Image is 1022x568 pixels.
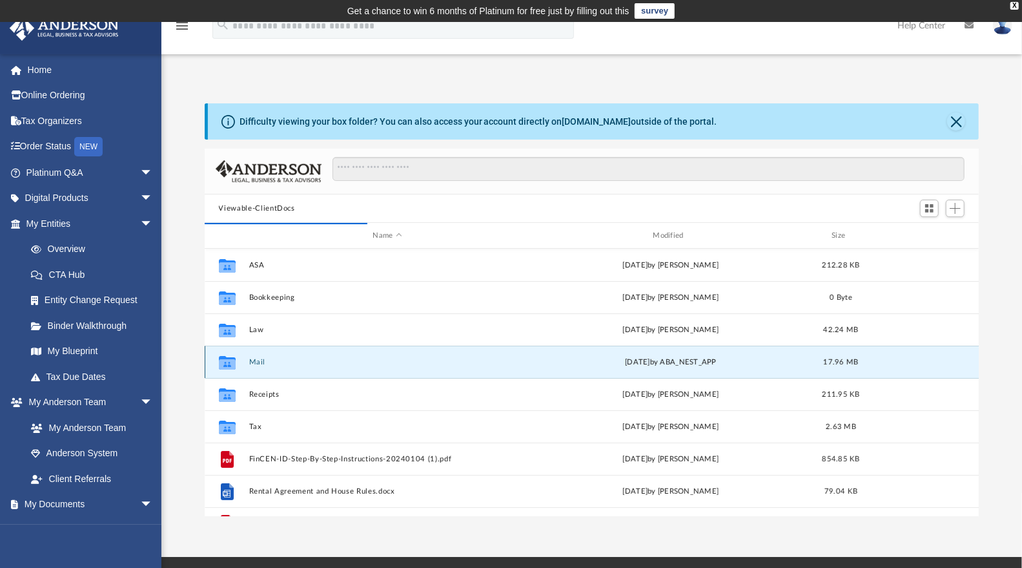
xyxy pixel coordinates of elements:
[9,211,172,237] a: My Entitiesarrow_drop_down
[174,25,190,34] a: menu
[249,487,526,496] button: Rental Agreement and House Rules.docx
[205,249,979,517] div: grid
[9,57,172,83] a: Home
[625,359,650,366] span: [DATE]
[532,357,810,368] div: by ABA_NEST_APP
[815,230,866,242] div: Size
[140,390,166,416] span: arrow_drop_down
[946,200,965,218] button: Add
[822,262,859,269] span: 212.28 KB
[210,230,242,242] div: id
[249,455,526,463] button: FinCEN-ID-Step-By-Step-Instructions-20240104 (1).pdf
[947,112,965,131] button: Close
[347,3,629,19] div: Get a chance to win 6 months of Platinum for free just by filling out this
[18,313,172,339] a: Binder Walkthrough
[240,115,717,129] div: Difficulty viewing your box folder? You can also access your account directly on outside of the p...
[920,200,939,218] button: Switch to Grid View
[830,294,852,301] span: 0 Byte
[823,326,858,333] span: 42.24 MB
[249,326,526,334] button: Law
[532,292,810,304] div: [DATE] by [PERSON_NAME]
[18,262,172,288] a: CTA Hub
[248,230,526,242] div: Name
[249,390,526,399] button: Receipts
[140,185,166,212] span: arrow_drop_down
[18,237,172,262] a: Overview
[249,358,526,366] button: Mail
[532,324,810,336] div: [DATE] by [PERSON_NAME]
[532,260,810,271] div: [DATE] by [PERSON_NAME]
[140,160,166,186] span: arrow_drop_down
[6,16,123,41] img: Anderson Advisors Platinum Portal
[18,466,166,492] a: Client Referrals
[249,423,526,431] button: Tax
[993,16,1012,35] img: User Pic
[9,108,172,134] a: Tax Organizers
[562,116,631,127] a: [DOMAIN_NAME]
[9,134,172,160] a: Order StatusNEW
[824,488,857,495] span: 79.04 KB
[249,261,526,269] button: ASA
[822,456,859,463] span: 854.85 KB
[9,390,166,415] a: My Anderson Teamarrow_drop_down
[532,421,810,433] div: [DATE] by [PERSON_NAME]
[140,211,166,237] span: arrow_drop_down
[532,454,810,465] div: [DATE] by [PERSON_NAME]
[332,157,965,182] input: Search files and folders
[635,3,675,19] a: survey
[140,492,166,518] span: arrow_drop_down
[823,359,858,366] span: 17.96 MB
[9,83,172,109] a: Online Ordering
[872,230,963,242] div: id
[1010,2,1019,10] div: close
[9,492,166,518] a: My Documentsarrow_drop_down
[216,17,230,32] i: search
[74,137,103,156] div: NEW
[18,441,166,467] a: Anderson System
[249,293,526,302] button: Bookkeeping
[822,391,859,398] span: 211.95 KB
[18,517,159,543] a: Box
[18,364,172,390] a: Tax Due Dates
[18,339,166,364] a: My Blueprint
[532,486,810,498] div: [DATE] by [PERSON_NAME]
[18,288,172,313] a: Entity Change Request
[531,230,809,242] div: Modified
[9,160,172,185] a: Platinum Q&Aarrow_drop_down
[9,185,172,211] a: Digital Productsarrow_drop_down
[826,423,856,430] span: 2.63 MB
[174,18,190,34] i: menu
[18,415,159,441] a: My Anderson Team
[219,203,295,215] button: Viewable-ClientDocs
[532,389,810,401] div: [DATE] by [PERSON_NAME]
